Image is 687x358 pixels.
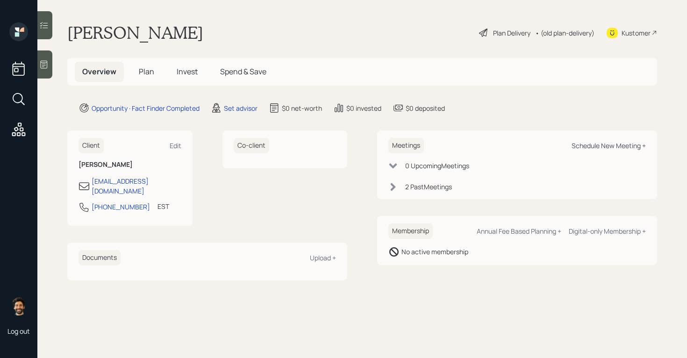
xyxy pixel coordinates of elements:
div: $0 net-worth [282,103,322,113]
img: eric-schwartz-headshot.png [9,297,28,315]
div: Opportunity · Fact Finder Completed [92,103,200,113]
div: Upload + [310,253,336,262]
h6: Documents [79,250,121,265]
h6: Membership [388,223,433,239]
div: Set advisor [224,103,258,113]
div: Annual Fee Based Planning + [477,227,561,236]
div: $0 deposited [406,103,445,113]
div: No active membership [401,247,468,257]
div: EST [157,201,169,211]
div: 2 Past Meeting s [405,182,452,192]
h1: [PERSON_NAME] [67,22,203,43]
div: [PHONE_NUMBER] [92,202,150,212]
div: Schedule New Meeting + [572,141,646,150]
h6: [PERSON_NAME] [79,161,181,169]
div: • (old plan-delivery) [535,28,594,38]
div: Kustomer [622,28,651,38]
div: Digital-only Membership + [569,227,646,236]
span: Plan [139,66,154,77]
h6: Client [79,138,104,153]
div: Edit [170,141,181,150]
h6: Meetings [388,138,424,153]
div: Log out [7,327,30,336]
div: Plan Delivery [493,28,530,38]
span: Invest [177,66,198,77]
span: Overview [82,66,116,77]
div: [EMAIL_ADDRESS][DOMAIN_NAME] [92,176,181,196]
h6: Co-client [234,138,269,153]
div: $0 invested [346,103,381,113]
span: Spend & Save [220,66,266,77]
div: 0 Upcoming Meeting s [405,161,469,171]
